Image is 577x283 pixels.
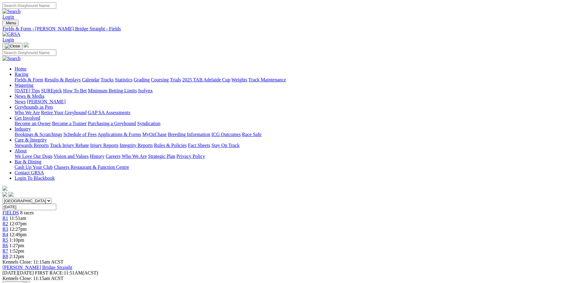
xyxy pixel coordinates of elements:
a: Who We Are [122,154,147,159]
a: Weights [231,77,247,82]
img: Search [2,9,21,14]
a: Results & Replays [44,77,81,82]
a: How To Bet [63,88,87,93]
a: Rules & Policies [154,143,187,148]
a: Login [2,14,14,19]
a: Login To Blackbook [15,176,55,181]
a: Integrity Reports [120,143,153,148]
a: R4 [2,232,8,237]
a: Chasers Restaurant & Function Centre [54,165,129,170]
a: FIELDS [2,210,19,215]
a: News & Media [15,94,44,99]
span: FIRST RACE: [35,270,64,275]
a: Privacy Policy [176,154,205,159]
a: Stewards Reports [15,143,49,148]
a: R7 [2,248,8,254]
div: Kennels Close: 11:15am ACST [2,276,575,281]
a: Careers [106,154,120,159]
div: Racing [15,77,575,83]
input: Search [2,2,56,9]
img: Search [2,56,21,61]
a: SUREpick [41,88,62,93]
a: Bar & Dining [15,159,41,164]
div: Industry [15,132,575,137]
a: Wagering [15,83,33,88]
a: MyOzChase [142,132,167,137]
a: History [90,154,104,159]
a: Who We Are [15,110,40,115]
input: Select date [2,204,56,210]
a: We Love Our Dogs [15,154,52,159]
a: Minimum Betting Limits [88,88,137,93]
a: News [15,99,26,104]
a: Bookings & Scratchings [15,132,62,137]
span: 11:51am [9,216,26,221]
span: 8 races [20,210,34,215]
a: Racing [15,72,28,77]
a: Track Injury Rebate [50,143,89,148]
img: Close [5,44,20,49]
span: 12:49pm [9,232,27,237]
a: [PERSON_NAME] Bridge Straight [2,265,72,270]
a: Fact Sheets [188,143,210,148]
a: R5 [2,237,8,243]
div: Fields & Form - [PERSON_NAME] Bridge Straight - Fields [2,26,575,32]
img: logo-grsa-white.png [2,186,7,191]
a: Trials [170,77,181,82]
span: Kennels Close: 11:15am ACST [2,259,64,264]
img: GRSA [2,32,20,37]
a: Injury Reports [90,143,118,148]
a: Stay On Track [211,143,239,148]
span: 12:07pm [9,221,27,226]
div: Greyhounds as Pets [15,110,575,115]
a: Applications & Forms [98,132,141,137]
a: R2 [2,221,8,226]
a: Vision and Values [54,154,89,159]
a: Grading [134,77,150,82]
a: R8 [2,254,8,259]
a: 2025 TAB Adelaide Cup [182,77,230,82]
button: Toggle navigation [2,43,23,49]
span: Menu [6,21,16,25]
span: 11:51AM(ACST) [35,270,98,275]
button: Toggle navigation [2,20,19,26]
a: Fields & Form [15,77,43,82]
a: Calendar [82,77,99,82]
span: 12:27pm [9,227,27,232]
a: Purchasing a Greyhound [88,121,136,126]
span: [DATE] [2,270,18,275]
a: Cash Up Your Club [15,165,53,170]
a: Get Involved [15,115,40,121]
a: ICG Outcomes [211,132,241,137]
a: Coursing [151,77,169,82]
a: R3 [2,227,8,232]
a: Race Safe [242,132,261,137]
a: Care & Integrity [15,137,47,142]
span: 2:12pm [9,254,24,259]
img: twitter.svg [9,192,13,197]
a: GAP SA Assessments [88,110,130,115]
div: Bar & Dining [15,165,575,170]
a: Greyhounds as Pets [15,104,53,110]
a: Become a Trainer [52,121,87,126]
a: R1 [2,216,8,221]
div: Wagering [15,88,575,94]
div: Get Involved [15,121,575,126]
a: Tracks [101,77,114,82]
a: Contact GRSA [15,170,44,175]
img: facebook.svg [2,192,7,197]
a: Industry [15,126,31,131]
a: [PERSON_NAME] [27,99,65,104]
span: [DATE] [2,270,34,275]
a: Breeding Information [168,132,210,137]
a: R6 [2,243,8,248]
input: Search [2,49,56,56]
